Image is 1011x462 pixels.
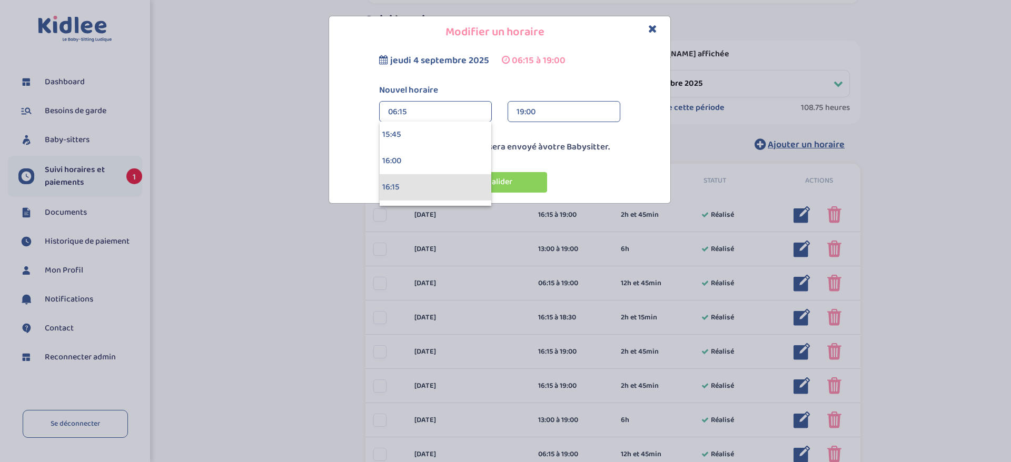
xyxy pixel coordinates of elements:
div: 16:15 [380,174,491,200]
p: Un e-mail de notification sera envoyé à [332,140,668,154]
div: 15:45 [380,122,491,148]
label: Nouvel horaire [371,84,628,97]
h4: Modifier un horaire [337,24,662,41]
div: 16:00 [380,148,491,174]
div: 19:00 [517,102,611,123]
span: votre Babysitter. [543,140,610,154]
button: Valider [452,172,547,193]
div: 16:30 [380,200,491,227]
span: 06:15 à 19:00 [512,53,566,68]
span: jeudi 4 septembre 2025 [390,53,489,68]
div: 06:15 [388,102,483,123]
button: Close [648,23,657,35]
